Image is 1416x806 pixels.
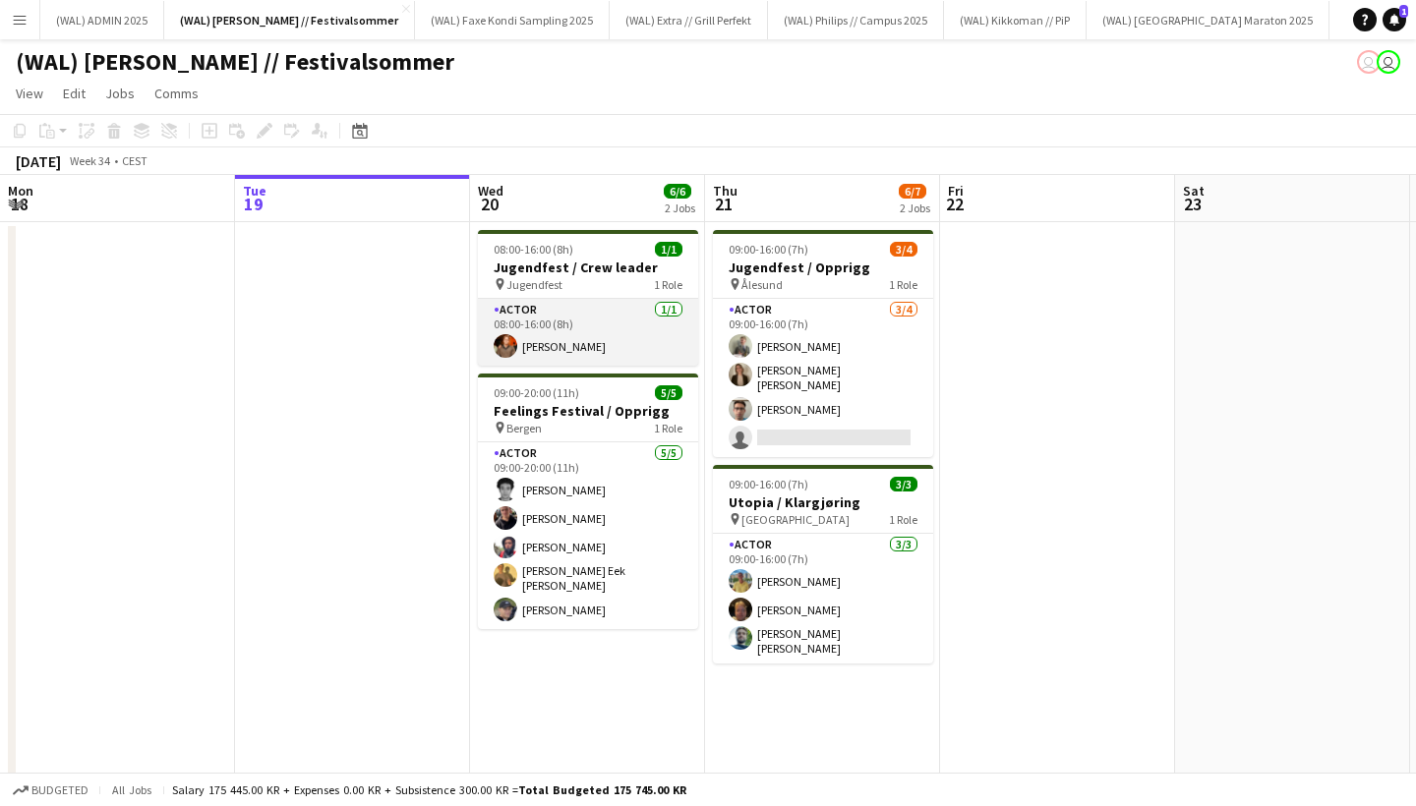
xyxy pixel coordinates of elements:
app-job-card: 08:00-16:00 (8h)1/1Jugendfest / Crew leader Jugendfest1 RoleActor1/108:00-16:00 (8h)[PERSON_NAME] [478,230,698,366]
span: View [16,85,43,102]
app-card-role: Actor3/409:00-16:00 (7h)[PERSON_NAME][PERSON_NAME] [PERSON_NAME][PERSON_NAME] [713,299,933,457]
span: 1 Role [654,277,682,292]
span: 09:00-16:00 (7h) [729,242,808,257]
span: 3/4 [890,242,917,257]
span: Edit [63,85,86,102]
div: 2 Jobs [900,201,930,215]
button: Budgeted [10,779,91,801]
span: 1 [1399,5,1408,18]
button: (WAL) Kikkoman // PiP [944,1,1087,39]
app-job-card: 09:00-16:00 (7h)3/4Jugendfest / Opprigg Ålesund1 RoleActor3/409:00-16:00 (7h)[PERSON_NAME][PERSON... [713,230,933,457]
span: Ålesund [741,277,783,292]
span: Jobs [105,85,135,102]
span: [GEOGRAPHIC_DATA] [741,512,850,527]
span: Fri [948,182,964,200]
span: Sat [1183,182,1205,200]
button: (WAL) Faxe Kondi Sampling 2025 [415,1,610,39]
button: (WAL) ADMIN 2025 [40,1,164,39]
a: 1 [1383,8,1406,31]
span: Jugendfest [506,277,562,292]
span: 23 [1180,193,1205,215]
app-job-card: 09:00-16:00 (7h)3/3Utopia / Klargjøring [GEOGRAPHIC_DATA]1 RoleActor3/309:00-16:00 (7h)[PERSON_NA... [713,465,933,663]
div: 2 Jobs [665,201,695,215]
span: 19 [240,193,266,215]
span: Thu [713,182,737,200]
h1: (WAL) [PERSON_NAME] // Festivalsommer [16,47,454,77]
span: Comms [154,85,199,102]
span: 18 [5,193,33,215]
app-user-avatar: Fredrik Næss [1357,50,1381,74]
app-card-role: Actor3/309:00-16:00 (7h)[PERSON_NAME][PERSON_NAME][PERSON_NAME] [PERSON_NAME] [713,534,933,663]
app-job-card: 09:00-20:00 (11h)5/5Feelings Festival / Opprigg Bergen1 RoleActor5/509:00-20:00 (11h)[PERSON_NAME... [478,374,698,629]
div: Salary 175 445.00 KR + Expenses 0.00 KR + Subsistence 300.00 KR = [172,782,686,797]
span: 09:00-20:00 (11h) [494,385,579,400]
span: 3/3 [890,477,917,491]
h3: Feelings Festival / Opprigg [478,402,698,420]
button: (WAL) [PERSON_NAME] // Festivalsommer [164,1,415,39]
span: 1 Role [889,512,917,527]
span: 21 [710,193,737,215]
span: 6/7 [899,184,926,199]
span: Budgeted [31,783,88,797]
a: View [8,81,51,106]
span: 5/5 [655,385,682,400]
a: Jobs [97,81,143,106]
span: Wed [478,182,503,200]
app-card-role: Actor1/108:00-16:00 (8h)[PERSON_NAME] [478,299,698,366]
span: Total Budgeted 175 745.00 KR [518,782,686,797]
button: (WAL) [GEOGRAPHIC_DATA] Maraton 2025 [1087,1,1329,39]
h3: Jugendfest / Crew leader [478,259,698,276]
span: 08:00-16:00 (8h) [494,242,573,257]
span: Week 34 [65,153,114,168]
span: 6/6 [664,184,691,199]
span: 1/1 [655,242,682,257]
span: 20 [475,193,503,215]
div: [DATE] [16,151,61,171]
button: (WAL) Extra // Grill Perfekt [610,1,768,39]
a: Edit [55,81,93,106]
app-card-role: Actor5/509:00-20:00 (11h)[PERSON_NAME][PERSON_NAME][PERSON_NAME][PERSON_NAME] Eek [PERSON_NAME][P... [478,442,698,629]
div: CEST [122,153,147,168]
span: 09:00-16:00 (7h) [729,477,808,491]
span: Bergen [506,421,542,435]
h3: Utopia / Klargjøring [713,493,933,511]
button: (WAL) Philips // Campus 2025 [768,1,944,39]
span: 1 Role [654,421,682,435]
app-user-avatar: Julius Nin-Ubon [1377,50,1400,74]
h3: Jugendfest / Opprigg [713,259,933,276]
span: 1 Role [889,277,917,292]
a: Comms [147,81,206,106]
span: Tue [243,182,266,200]
span: 22 [945,193,964,215]
span: Mon [8,182,33,200]
span: All jobs [108,782,155,797]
